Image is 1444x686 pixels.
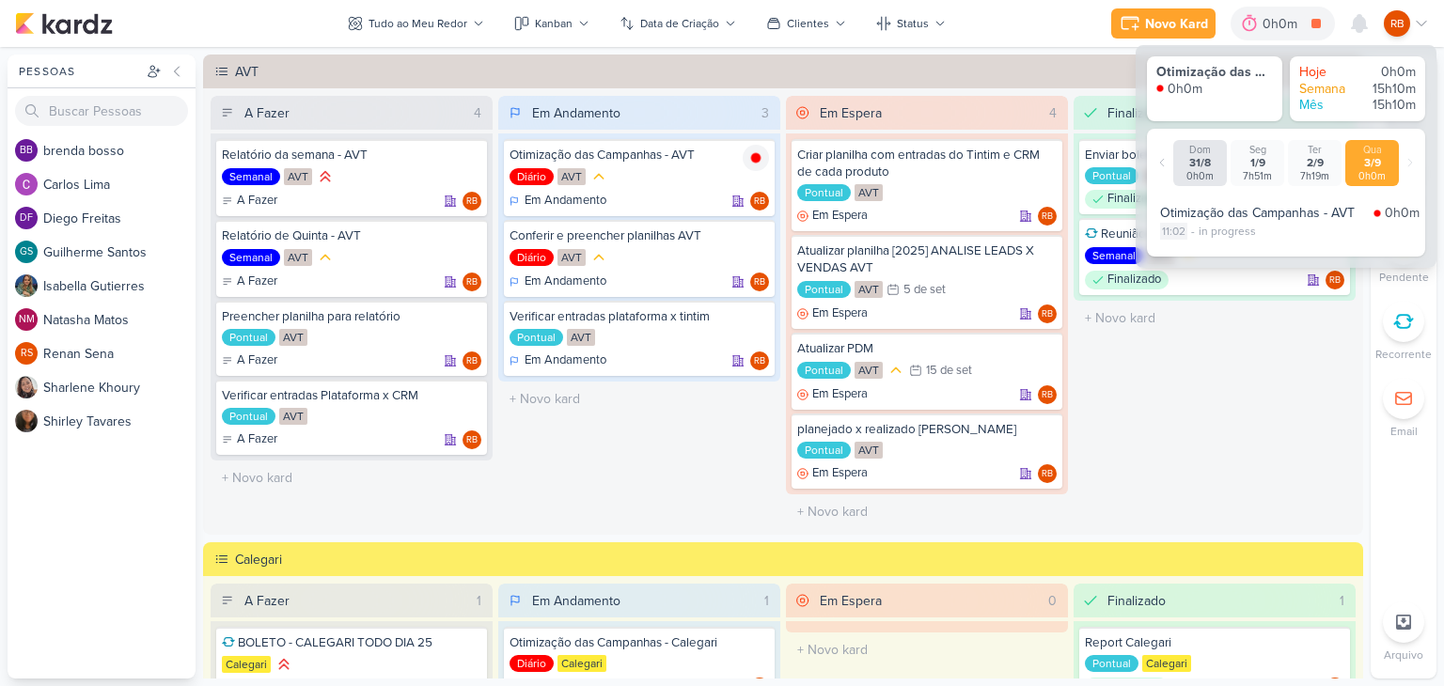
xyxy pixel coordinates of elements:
div: Responsável: Rogerio Bispo [750,351,769,370]
div: Pontual [797,184,851,201]
div: Ter [1292,144,1338,156]
div: Pontual [797,442,851,459]
div: Preencher planilha para relatório [222,308,481,325]
div: Calegari [1142,655,1191,672]
div: Finalizado [1107,591,1166,611]
div: G u i l h e r m e S a n t o s [43,242,196,262]
div: Hoje [1299,64,1356,81]
div: Em Andamento [510,351,606,370]
div: Pontual [510,329,563,346]
input: + Novo kard [790,636,1064,663]
img: Isabella Gutierres [15,274,38,297]
div: Rogerio Bispo [463,430,481,449]
div: Semanal [222,249,280,266]
div: Rogerio Bispo [463,192,481,210]
div: 2/9 [1292,156,1338,170]
div: 5 de set [903,284,946,296]
div: Pontual [797,362,851,379]
p: Email [1390,423,1418,440]
div: Pontual [797,281,851,298]
p: Arquivo [1384,647,1423,663]
input: Buscar Pessoas [15,96,188,126]
div: AVT [557,249,586,266]
div: Responsável: Rogerio Bispo [1038,385,1057,404]
p: RB [1042,212,1053,222]
p: Finalizado [1107,271,1161,289]
img: Carlos Lima [15,173,38,195]
div: 1 [469,591,489,611]
div: 1 [757,591,777,611]
div: Em Andamento [532,103,620,123]
div: AVT [235,62,1358,82]
input: + Novo kard [502,385,777,413]
div: Prioridade Alta [275,655,293,674]
div: Semana [1299,81,1356,98]
div: Calegari [235,550,1358,569]
div: Diário [510,655,554,672]
img: Sharlene Khoury [15,376,38,398]
p: Pendente [1379,269,1429,286]
div: 15 de set [926,365,972,377]
div: Responsável: Rogerio Bispo [463,430,481,449]
div: Responsável: Rogerio Bispo [750,273,769,291]
div: Responsável: Rogerio Bispo [463,273,481,291]
div: Qua [1349,144,1395,156]
div: AVT [557,168,586,185]
div: in progress [1199,223,1256,240]
div: A Fazer [222,273,277,291]
div: Responsável: Rogerio Bispo [1038,304,1057,323]
div: Otimização das Campanhas - AVT [1160,203,1366,223]
div: Rogerio Bispo [750,192,769,210]
div: 0 [1041,591,1064,611]
div: Prioridade Média [887,361,905,380]
div: Reunião com cliente AVT [1085,226,1344,242]
div: Em Espera [797,385,868,404]
div: BOLETO - CALEGARI TODO DIA 25 [222,634,481,651]
p: RB [466,436,478,445]
p: RB [1042,310,1053,320]
img: kardz.app [15,12,113,35]
div: 0h0m [1177,170,1223,182]
img: Shirley Tavares [15,410,38,432]
p: A Fazer [237,351,277,370]
div: AVT [855,281,883,298]
div: Atualizar planilha [2025] ANALISE LEADS X VENDAS AVT [797,242,1057,276]
div: 4 [466,103,489,123]
div: Responsável: Rogerio Bispo [750,192,769,210]
div: N a t a s h a M a t o s [43,310,196,330]
div: Prioridade Média [589,248,608,267]
img: tracking [1373,210,1381,217]
div: AVT [279,329,307,346]
div: 0h0m [1263,14,1303,34]
p: A Fazer [237,192,277,210]
div: Conferir e preencher planilhas AVT [510,227,769,244]
div: 3/9 [1349,156,1395,170]
div: Responsável: Rogerio Bispo [1038,207,1057,226]
div: 11:02 [1160,223,1187,240]
p: A Fazer [237,273,277,291]
button: Novo Kard [1111,8,1216,39]
p: RB [754,357,765,366]
div: Novo Kard [1145,14,1208,34]
p: RB [1042,391,1053,400]
div: Verificar entradas plataforma x tintim [510,308,769,325]
div: S h a r l e n e K h o u r y [43,378,196,398]
div: 0h0m [1385,203,1420,223]
div: 1 [1332,591,1352,611]
div: 7h19m [1292,170,1338,182]
div: Atualizar PDM [797,340,1057,357]
div: Rogerio Bispo [1038,207,1057,226]
div: Rogerio Bispo [1038,464,1057,483]
p: Em Andamento [525,351,606,370]
input: + Novo kard [1077,304,1352,332]
div: 31/8 [1177,156,1223,170]
p: Em Espera [812,464,868,483]
div: Semanal [1085,247,1143,264]
div: AVT [855,184,883,201]
div: A Fazer [244,591,290,611]
p: Em Andamento [525,192,606,210]
div: Pontual [222,329,275,346]
div: brenda bosso [15,139,38,162]
div: Pontual [1085,167,1138,184]
input: + Novo kard [214,464,489,491]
